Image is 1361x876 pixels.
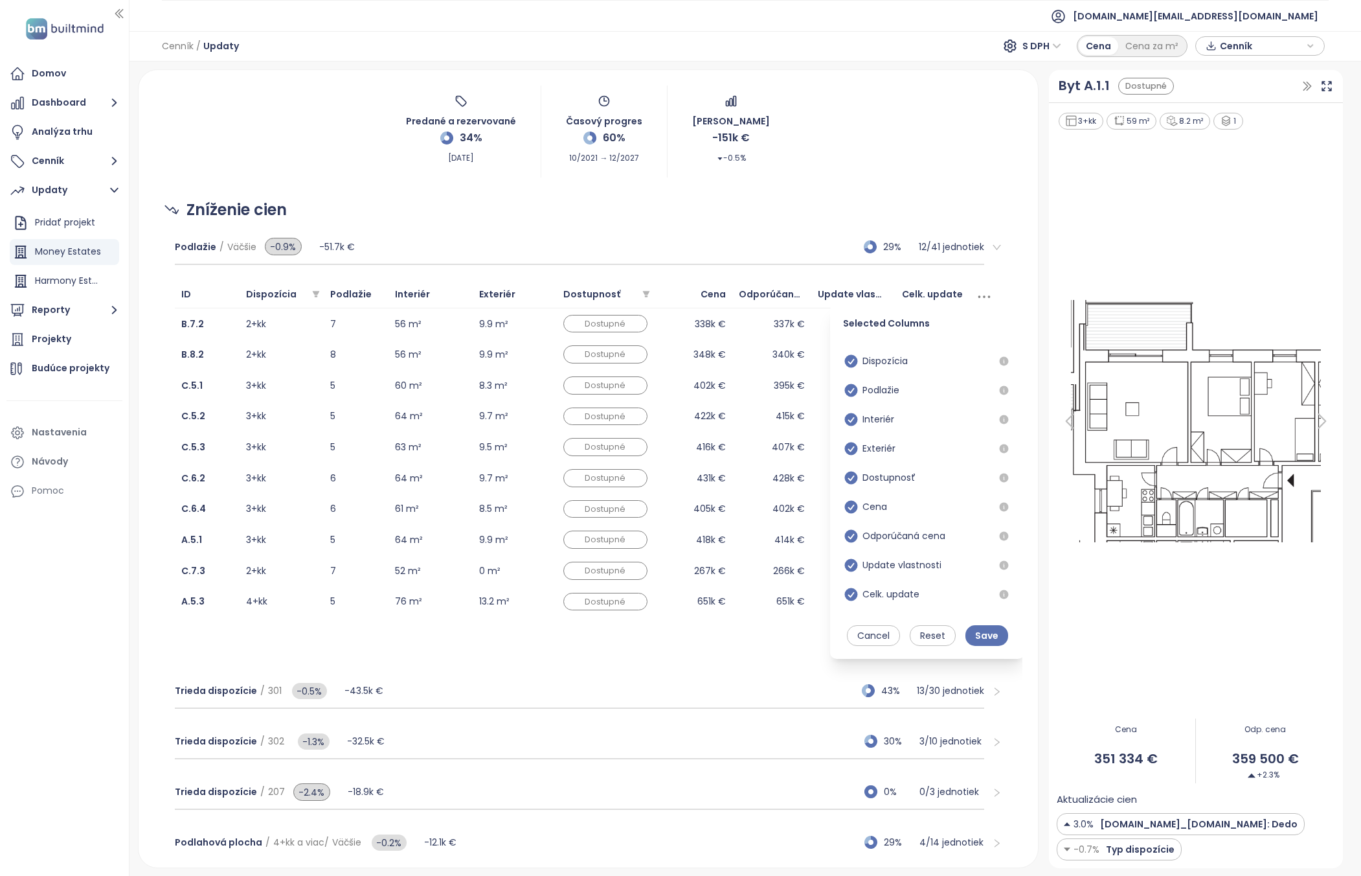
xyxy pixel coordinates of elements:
[862,500,887,514] span: Cena
[837,310,1018,337] span: Selected Columns
[732,339,811,370] td: 340k €
[35,244,101,260] div: Money Estates
[181,533,202,546] b: A.5.1
[10,268,119,294] div: Harmony Estates
[32,331,71,347] div: Projekty
[473,494,557,525] td: 8.5 m²
[240,432,324,463] td: 3+kk
[563,376,647,395] div: Dostupné
[348,785,384,798] span: -18.9k €
[992,788,1002,798] span: right
[181,472,205,485] b: C.6.2
[1248,772,1255,779] img: Decrease
[1107,113,1156,130] div: 59 m²
[862,529,945,543] span: Odporúčaná cena
[1022,36,1061,56] span: S DPH
[837,376,1018,405] div: Podlažie
[324,432,388,463] td: 5
[6,178,122,203] button: Updaty
[240,463,324,494] td: 3+kk
[260,785,265,798] span: /
[1057,724,1195,736] span: Cena
[388,524,473,555] td: 64 m²
[837,347,1018,376] div: Dispozícia
[1064,817,1070,831] img: Decrease
[6,90,122,116] button: Dashboard
[837,492,1018,522] div: Cena
[837,522,1018,551] div: Odporúčaná cena
[181,502,206,515] a: C.6.4
[992,737,1002,747] span: right
[181,441,205,454] a: C.5.3
[10,210,119,236] div: Pridať projekt
[35,273,103,289] div: Harmony Estates
[324,463,388,494] td: 6
[732,308,811,340] td: 337k €
[654,401,733,432] td: 422k €
[388,401,473,432] td: 64 m²
[1079,37,1118,55] div: Cena
[324,308,388,340] td: 7
[265,238,302,255] span: -0.9%
[473,463,557,494] td: 9.7 m²
[862,412,894,426] span: Interiér
[1220,36,1303,56] span: Cenník
[324,494,388,525] td: 6
[566,108,642,128] span: Časový progres
[654,308,733,340] td: 338k €
[1213,113,1243,130] div: 1
[732,401,811,432] td: 415k €
[388,308,473,340] td: 56 m²
[563,469,647,487] div: Dostupné
[6,478,122,504] div: Pomoc
[692,108,770,128] span: [PERSON_NAME]
[837,405,1018,434] div: Interiér
[1074,817,1094,831] span: 3.0%
[181,287,233,301] span: ID
[175,785,257,798] span: Trieda dispozície
[219,240,224,253] span: /
[837,551,1018,580] div: Update vlastnosti
[181,595,205,608] b: A.5.3
[1057,749,1195,769] span: 351 334 €
[919,785,984,799] p: 0 / 3 jednotiek
[10,239,119,265] div: Money Estates
[975,628,998,643] span: Save
[654,432,733,463] td: 416k €
[324,370,388,401] td: 5
[701,288,726,301] span: Cena
[563,288,620,301] span: Dostupnosť
[6,148,122,174] button: Cenník
[32,65,66,82] div: Domov
[324,836,329,849] span: /
[260,735,265,748] span: /
[32,483,64,499] div: Pomoc
[811,555,890,586] td: -0.5%
[324,339,388,370] td: 8
[473,432,557,463] td: 9.5 m²
[910,625,956,646] button: Reset
[992,242,1002,252] span: right
[330,288,372,301] span: Podlažie
[563,593,647,611] div: Dostupné
[642,290,650,298] span: filter
[1073,1,1318,32] span: [DOMAIN_NAME][EMAIL_ADDRESS][DOMAIN_NAME]
[883,240,912,254] span: 29%
[35,214,95,231] div: Pridať projekt
[6,356,122,382] a: Budúce projekty
[319,240,355,253] span: -51.7k €
[6,449,122,475] a: Návody
[862,383,899,397] span: Podlažie
[811,339,890,370] td: -0.4%
[265,836,270,849] span: /
[917,684,984,698] p: 13 / 30 jednotiek
[175,836,262,849] span: Podlahová plocha
[862,587,919,601] span: Celk. update
[992,838,1002,848] span: right
[654,555,733,586] td: 267k €
[292,683,327,699] span: -0.5%
[473,524,557,555] td: 9.9 m²
[388,555,473,586] td: 52 m²
[1059,76,1110,96] a: Byt A.1.1
[563,531,647,549] div: Dostupné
